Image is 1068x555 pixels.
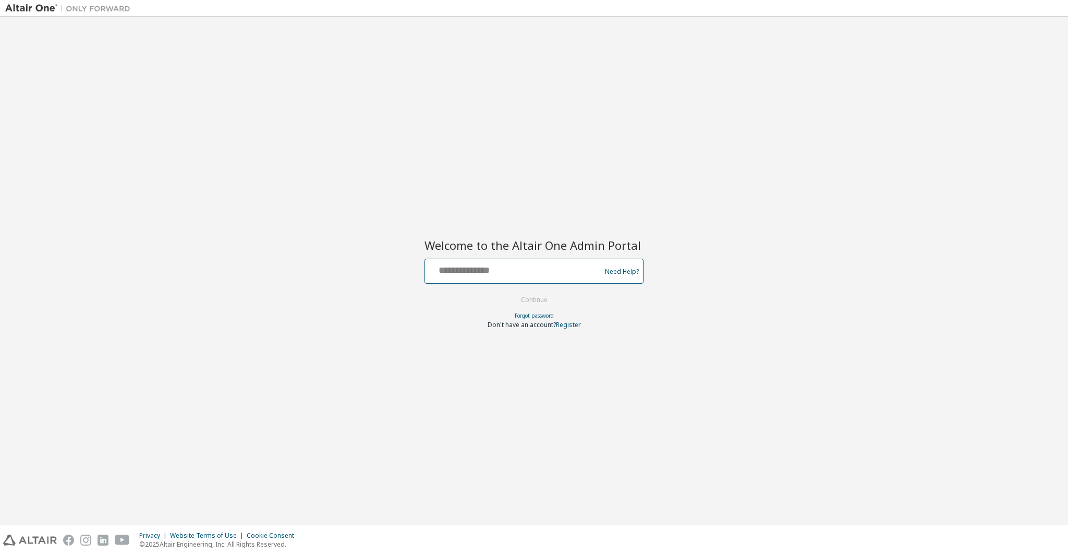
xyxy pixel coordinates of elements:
[424,238,644,252] h2: Welcome to the Altair One Admin Portal
[98,535,108,546] img: linkedin.svg
[139,532,170,540] div: Privacy
[515,312,554,319] a: Forgot password
[115,535,130,546] img: youtube.svg
[80,535,91,546] img: instagram.svg
[170,532,247,540] div: Website Terms of Use
[605,271,639,272] a: Need Help?
[139,540,300,549] p: © 2025 Altair Engineering, Inc. All Rights Reserved.
[247,532,300,540] div: Cookie Consent
[488,320,556,329] span: Don't have an account?
[556,320,581,329] a: Register
[63,535,74,546] img: facebook.svg
[3,535,57,546] img: altair_logo.svg
[5,3,136,14] img: Altair One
